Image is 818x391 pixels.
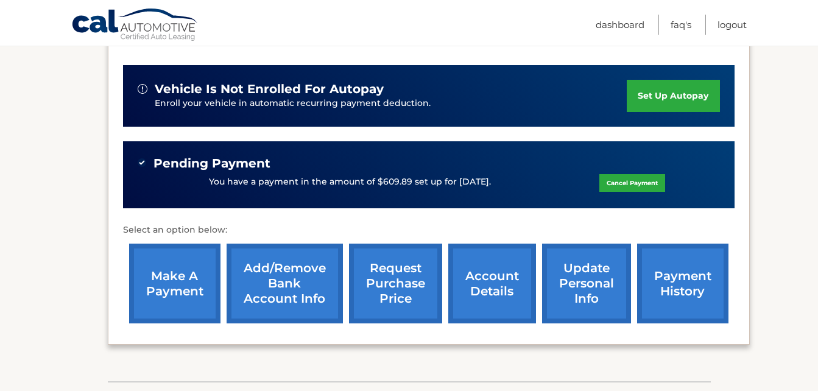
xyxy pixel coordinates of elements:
[542,244,631,323] a: update personal info
[599,174,665,192] a: Cancel Payment
[155,97,627,110] p: Enroll your vehicle in automatic recurring payment deduction.
[71,8,199,43] a: Cal Automotive
[671,15,691,35] a: FAQ's
[155,82,384,97] span: vehicle is not enrolled for autopay
[129,244,220,323] a: make a payment
[637,244,728,323] a: payment history
[138,158,146,167] img: check-green.svg
[153,156,270,171] span: Pending Payment
[123,223,735,238] p: Select an option below:
[209,175,491,189] p: You have a payment in the amount of $609.89 set up for [DATE].
[718,15,747,35] a: Logout
[227,244,343,323] a: Add/Remove bank account info
[138,84,147,94] img: alert-white.svg
[349,244,442,323] a: request purchase price
[596,15,644,35] a: Dashboard
[448,244,536,323] a: account details
[627,80,719,112] a: set up autopay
